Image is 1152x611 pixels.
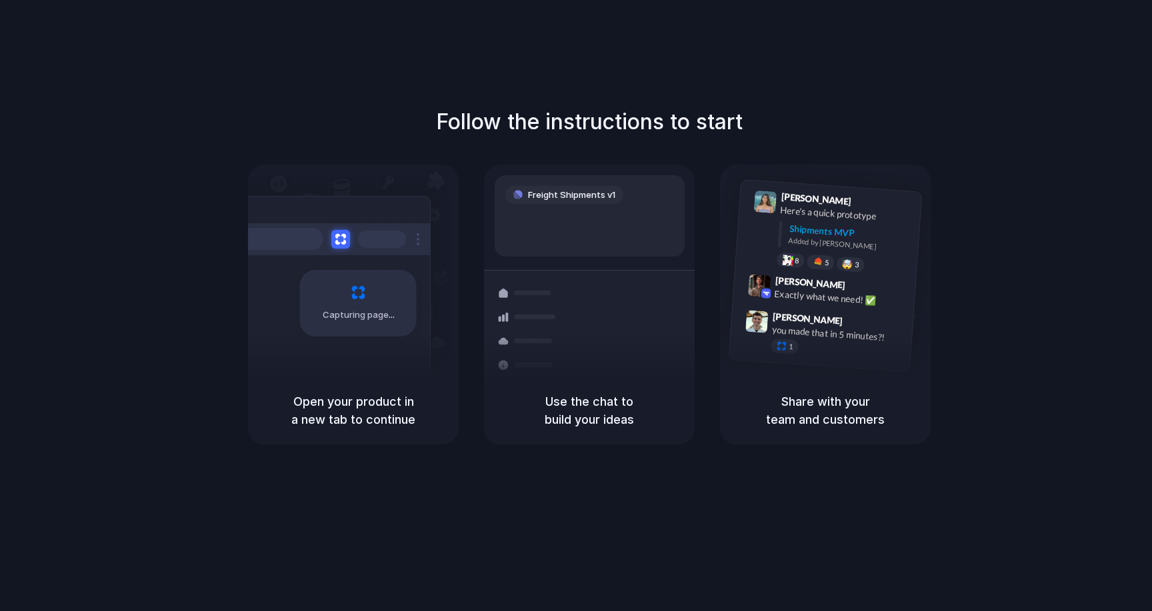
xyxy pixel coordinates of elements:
div: Exactly what we need! ✅ [774,287,907,309]
span: 9:42 AM [849,279,877,295]
div: you made that in 5 minutes?! [771,322,905,345]
h5: Open your product in a new tab to continue [264,392,443,428]
h5: Use the chat to build your ideas [500,392,679,428]
span: [PERSON_NAME] [781,189,851,209]
h1: Follow the instructions to start [436,106,743,138]
span: [PERSON_NAME] [775,273,845,292]
div: 🤯 [842,259,853,269]
span: Capturing page [323,308,397,322]
span: [PERSON_NAME] [773,308,843,328]
span: Freight Shipments v1 [528,189,615,202]
div: Here's a quick prototype [780,203,913,225]
div: Added by [PERSON_NAME] [788,235,911,255]
div: Shipments MVP [789,221,912,243]
span: 8 [795,257,799,264]
span: 3 [855,261,859,268]
span: 1 [789,343,793,350]
span: 9:41 AM [855,195,883,211]
span: 9:47 AM [847,315,874,331]
span: 5 [825,259,829,266]
h5: Share with your team and customers [736,392,915,428]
